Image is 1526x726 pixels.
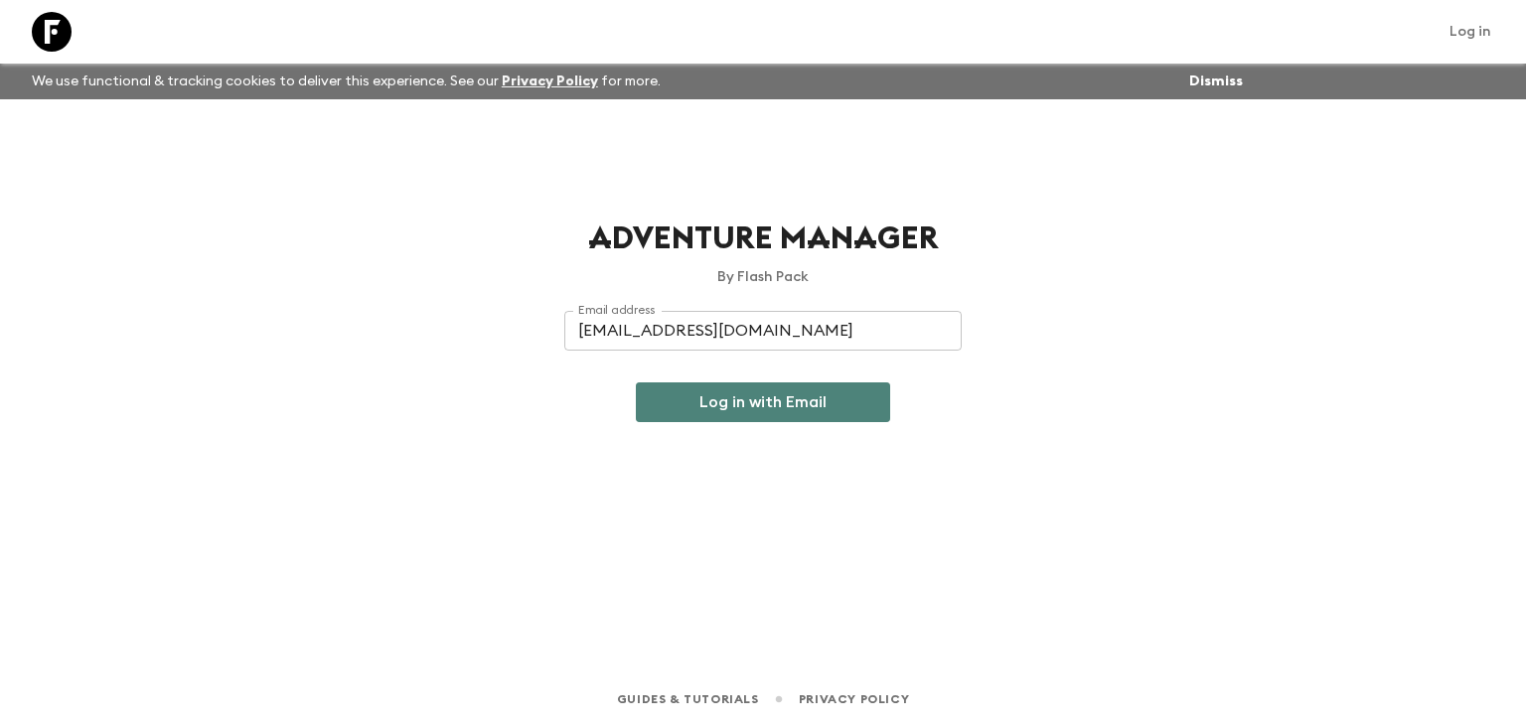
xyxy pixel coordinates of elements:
p: We use functional & tracking cookies to deliver this experience. See our for more. [24,64,669,99]
p: By Flash Pack [564,267,962,287]
h1: Adventure Manager [564,218,962,259]
a: Privacy Policy [799,688,909,710]
a: Privacy Policy [502,74,598,88]
a: Guides & Tutorials [617,688,759,710]
button: Dismiss [1184,68,1248,95]
a: Log in [1439,18,1502,46]
label: Email address [578,302,655,319]
button: Log in with Email [636,382,890,422]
